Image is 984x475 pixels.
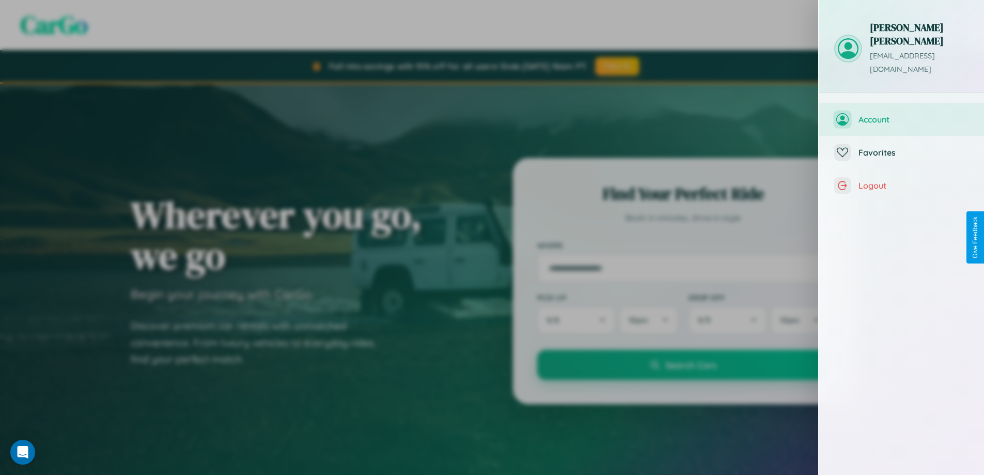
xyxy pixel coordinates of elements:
button: Favorites [819,136,984,169]
h3: [PERSON_NAME] [PERSON_NAME] [870,21,969,48]
button: Account [819,103,984,136]
p: [EMAIL_ADDRESS][DOMAIN_NAME] [870,50,969,76]
span: Favorites [858,147,969,158]
div: Open Intercom Messenger [10,440,35,465]
button: Logout [819,169,984,202]
div: Give Feedback [972,217,979,258]
span: Account [858,114,969,125]
span: Logout [858,180,969,191]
